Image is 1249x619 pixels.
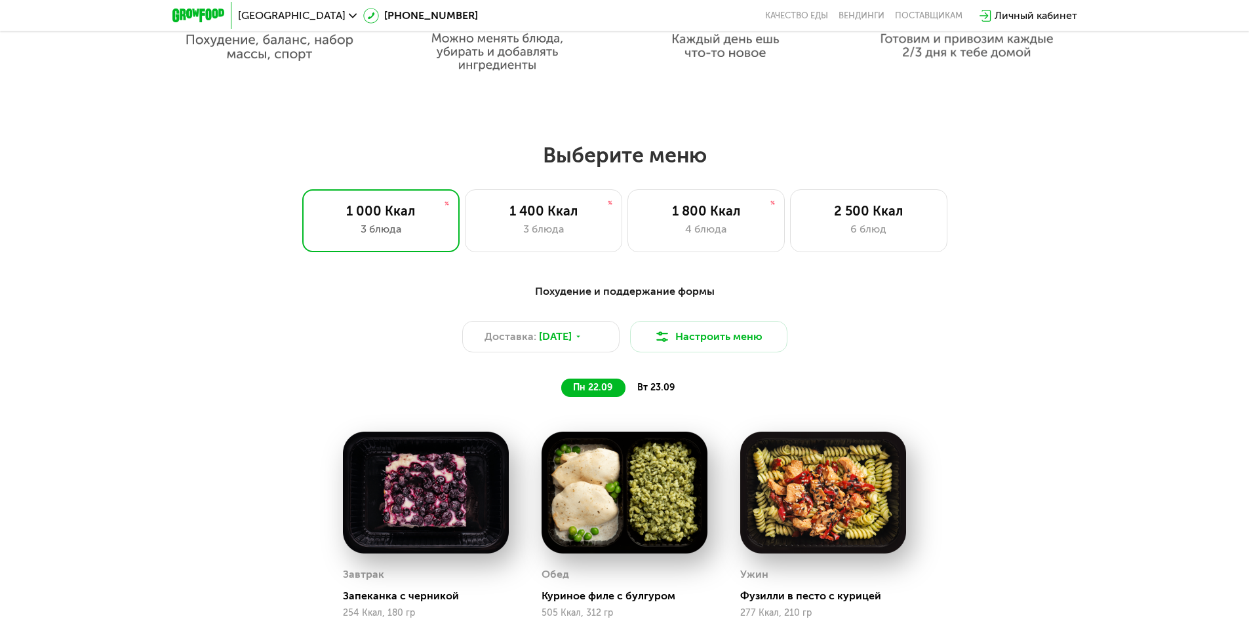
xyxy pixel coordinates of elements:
div: Куриное филе с булгуром [542,590,718,603]
div: 1 400 Ккал [479,203,608,219]
div: 2 500 Ккал [804,203,934,219]
div: 4 блюда [641,221,771,237]
div: Личный кабинет [995,8,1077,24]
div: 6 блюд [804,221,934,237]
div: Завтрак [343,565,384,584]
span: вт 23.09 [637,382,675,393]
span: [DATE] [539,329,572,345]
div: 1 000 Ккал [316,203,446,219]
div: 3 блюда [316,221,446,237]
span: [GEOGRAPHIC_DATA] [238,10,346,21]
div: Фузилли в песто с курицей [740,590,917,603]
div: поставщикам [895,10,962,21]
div: 3 блюда [479,221,608,237]
div: Похудение и поддержание формы [237,284,1013,300]
div: 277 Ккал, 210 гр [740,608,906,618]
div: 1 800 Ккал [641,203,771,219]
a: [PHONE_NUMBER] [363,8,478,24]
div: Запеканка с черникой [343,590,519,603]
div: 254 Ккал, 180 гр [343,608,509,618]
h2: Выберите меню [42,142,1207,168]
button: Настроить меню [630,321,787,352]
a: Качество еды [765,10,828,21]
div: Обед [542,565,569,584]
span: пн 22.09 [573,382,612,393]
div: 505 Ккал, 312 гр [542,608,707,618]
span: Доставка: [485,329,536,345]
div: Ужин [740,565,768,584]
a: Вендинги [839,10,884,21]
